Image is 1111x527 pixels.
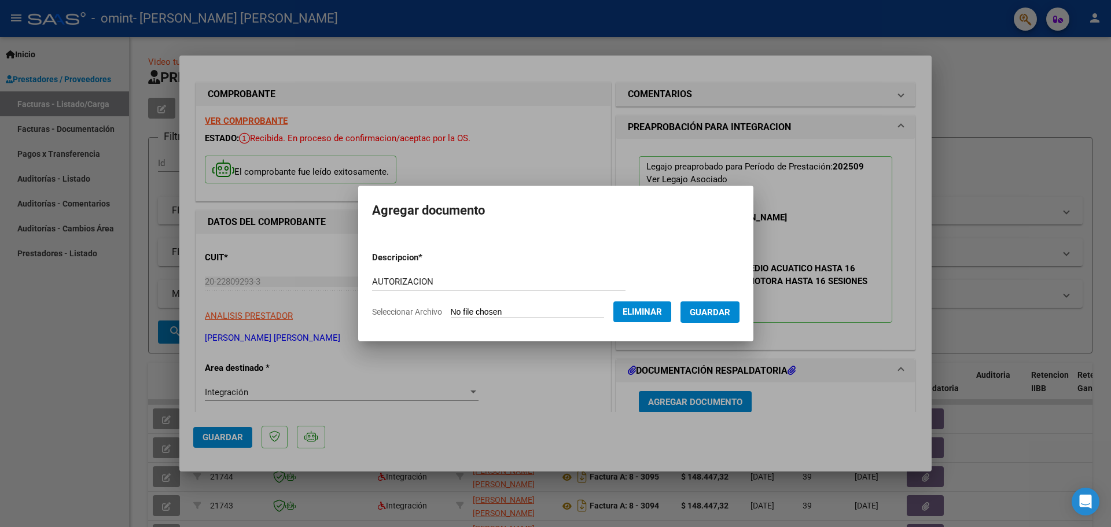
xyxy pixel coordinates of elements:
[372,251,483,264] p: Descripcion
[623,307,662,317] span: Eliminar
[613,301,671,322] button: Eliminar
[690,307,730,318] span: Guardar
[372,307,442,316] span: Seleccionar Archivo
[372,200,740,222] h2: Agregar documento
[1072,488,1099,515] div: Open Intercom Messenger
[680,301,740,323] button: Guardar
